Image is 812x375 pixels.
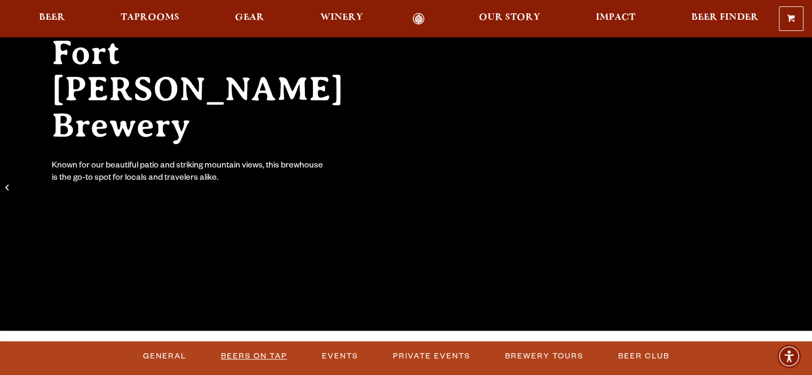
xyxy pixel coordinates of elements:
a: Brewery Tours [501,344,588,369]
a: Gear [228,13,271,25]
div: Accessibility Menu [777,345,801,368]
a: Impact [589,13,642,25]
a: Events [318,344,362,369]
span: Gear [235,13,264,22]
a: Odell Home [399,13,439,25]
span: Winery [320,13,363,22]
a: Private Events [389,344,475,369]
h2: Fort [PERSON_NAME] Brewery [52,35,385,143]
a: General [139,344,191,369]
span: Impact [596,13,635,22]
a: Beer Finder [684,13,765,25]
a: Beer [32,13,72,25]
a: Taprooms [114,13,186,25]
a: Beer Club [614,344,674,369]
span: Beer Finder [691,13,758,22]
span: Beer [39,13,65,22]
a: Beers on Tap [217,344,291,369]
a: Winery [313,13,370,25]
a: Our Story [472,13,547,25]
span: Taprooms [121,13,179,22]
span: Our Story [479,13,540,22]
div: Known for our beautiful patio and striking mountain views, this brewhouse is the go-to spot for l... [52,161,325,185]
